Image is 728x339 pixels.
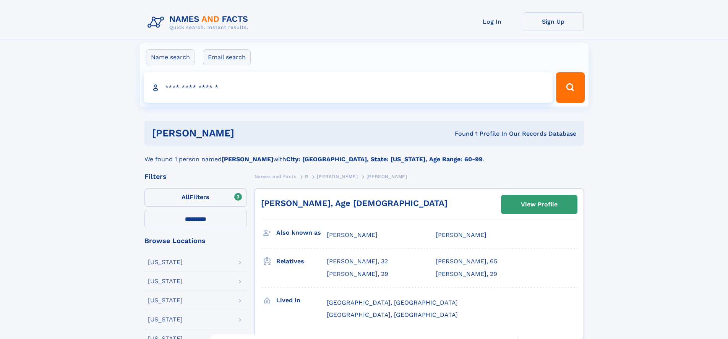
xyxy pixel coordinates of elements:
[144,72,553,103] input: search input
[436,270,497,278] a: [PERSON_NAME], 29
[286,156,483,163] b: City: [GEOGRAPHIC_DATA], State: [US_STATE], Age Range: 60-99
[462,12,523,31] a: Log In
[152,128,345,138] h1: [PERSON_NAME]
[148,278,183,284] div: [US_STATE]
[144,188,247,207] label: Filters
[327,270,388,278] a: [PERSON_NAME], 29
[327,257,388,266] a: [PERSON_NAME], 32
[436,257,497,266] a: [PERSON_NAME], 65
[556,72,584,103] button: Search Button
[317,174,358,179] span: [PERSON_NAME]
[305,172,308,181] a: R
[203,49,251,65] label: Email search
[148,316,183,323] div: [US_STATE]
[144,146,584,164] div: We found 1 person named with .
[276,255,327,268] h3: Relatives
[327,311,458,318] span: [GEOGRAPHIC_DATA], [GEOGRAPHIC_DATA]
[261,198,448,208] a: [PERSON_NAME], Age [DEMOGRAPHIC_DATA]
[222,156,273,163] b: [PERSON_NAME]
[436,231,486,238] span: [PERSON_NAME]
[501,195,577,214] a: View Profile
[327,231,378,238] span: [PERSON_NAME]
[144,173,247,180] div: Filters
[148,297,183,303] div: [US_STATE]
[148,259,183,265] div: [US_STATE]
[182,193,190,201] span: All
[305,174,308,179] span: R
[144,237,247,244] div: Browse Locations
[276,226,327,239] h3: Also known as
[344,130,576,138] div: Found 1 Profile In Our Records Database
[523,12,584,31] a: Sign Up
[255,172,297,181] a: Names and Facts
[146,49,195,65] label: Name search
[276,294,327,307] h3: Lived in
[366,174,407,179] span: [PERSON_NAME]
[144,12,255,33] img: Logo Names and Facts
[317,172,358,181] a: [PERSON_NAME]
[521,196,558,213] div: View Profile
[327,299,458,306] span: [GEOGRAPHIC_DATA], [GEOGRAPHIC_DATA]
